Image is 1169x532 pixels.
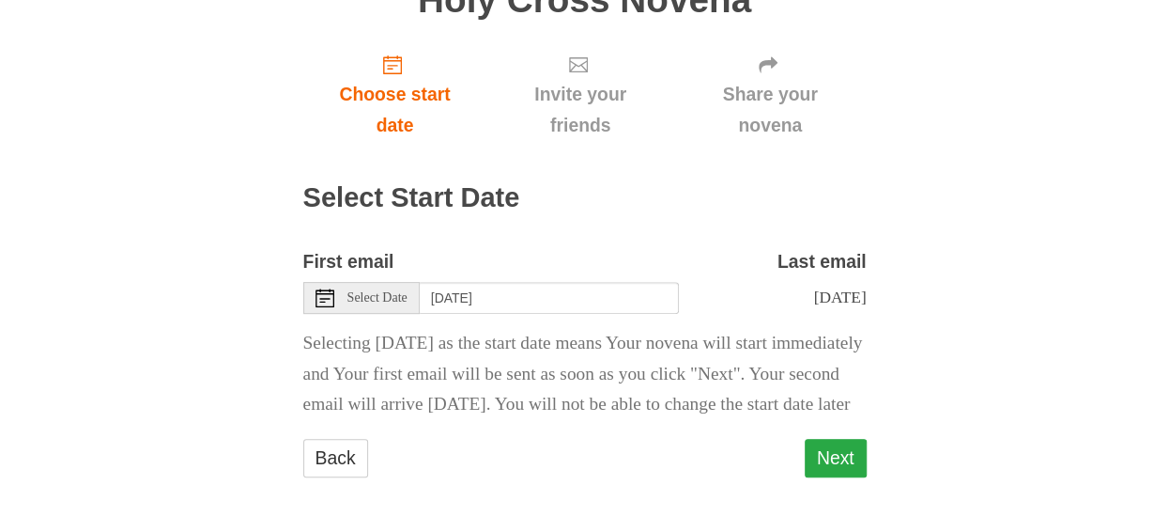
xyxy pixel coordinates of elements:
[303,246,394,277] label: First email
[347,291,408,305] span: Select Date
[303,439,368,477] a: Back
[805,439,867,477] button: Next
[322,79,469,141] span: Choose start date
[674,39,867,150] a: Share your novena
[303,183,867,213] h2: Select Start Date
[777,246,867,277] label: Last email
[303,39,487,150] a: Choose start date
[813,288,866,306] span: [DATE]
[505,79,654,141] span: Invite your friends
[693,79,848,141] span: Share your novena
[303,328,867,421] p: Selecting [DATE] as the start date means Your novena will start immediately and Your first email ...
[420,282,679,314] input: Use the arrow keys to pick a date
[486,39,673,150] a: Invite your friends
